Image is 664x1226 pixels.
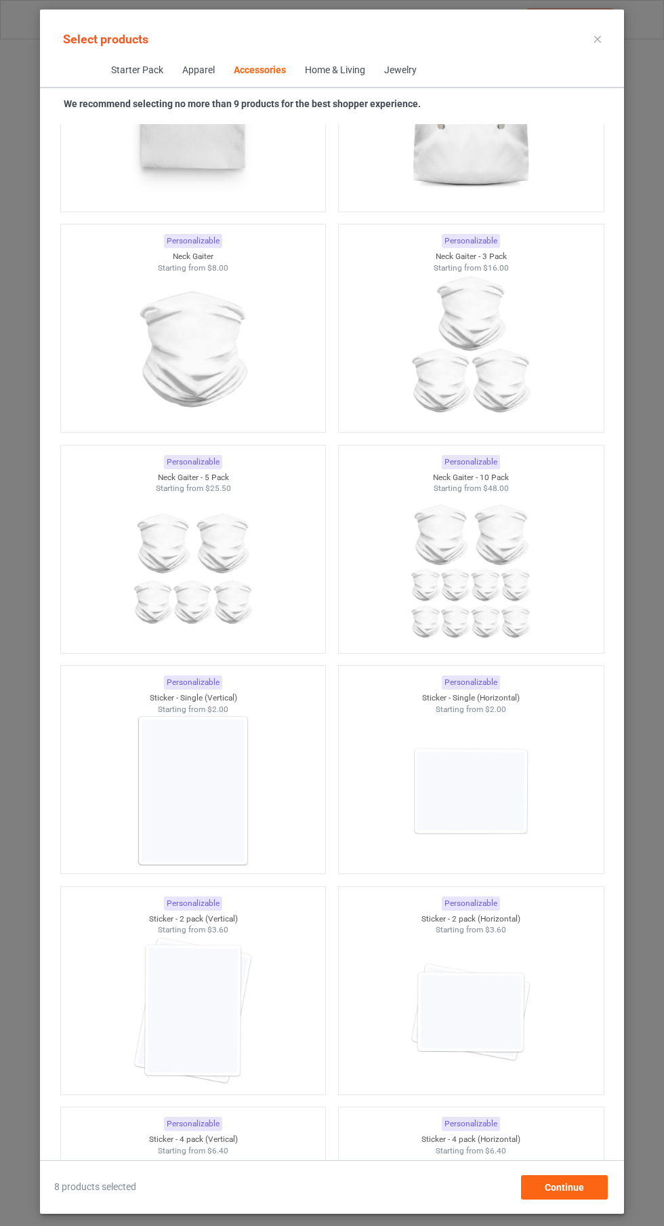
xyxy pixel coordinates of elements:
img: regular.jpg [132,715,253,867]
div: Personalizable [164,455,222,469]
div: Home & Living [304,64,365,77]
div: Personalizable [442,234,500,248]
div: Sticker - Single (Vertical) [61,692,326,704]
img: regular.jpg [410,936,531,1088]
div: Personalizable [164,1117,222,1131]
span: Select products [63,32,148,46]
img: regular.jpg [132,494,253,646]
div: Starting from [339,704,604,715]
div: Starting from [61,924,326,936]
div: Neck Gaiter - 10 Pack [339,472,604,483]
div: Neck Gaiter [61,251,326,262]
img: regular.jpg [132,53,253,205]
span: $48.00 [483,483,509,493]
div: Starting from [339,262,604,274]
div: Starting from [339,924,604,936]
span: $6.40 [207,1146,228,1155]
span: $6.40 [485,1146,506,1155]
span: $2.00 [207,705,228,714]
span: 8 products selected [54,1181,136,1194]
div: Sticker - 4 pack (Vertical) [61,1134,326,1145]
div: Starting from [339,1145,604,1157]
div: Jewelry [383,64,416,77]
span: $16.00 [483,263,509,273]
div: Continue [521,1175,608,1200]
div: Starting from [61,262,326,274]
div: Personalizable [164,675,222,690]
div: Neck Gaiter - 5 Pack [61,472,326,483]
span: $8.00 [207,263,228,273]
div: Sticker - 4 pack (Horizontal) [339,1134,604,1145]
div: Personalizable [442,896,500,911]
img: regular.jpg [410,273,531,425]
div: Sticker - Single (Horizontal) [339,692,604,704]
span: $3.60 [485,925,506,934]
div: Sticker - 2 pack (Vertical) [61,913,326,925]
img: regular.jpg [410,53,531,205]
div: Personalizable [164,896,222,911]
div: Personalizable [164,234,222,248]
div: Apparel [182,64,214,77]
strong: We recommend selecting no more than 9 products for the best shopper experience. [64,98,421,109]
span: $3.60 [207,925,228,934]
div: Starting from [339,483,604,494]
div: Neck Gaiter - 3 Pack [339,251,604,262]
img: regular.jpg [410,715,531,867]
span: $2.00 [485,705,506,714]
div: Sticker - 2 pack (Horizontal) [339,913,604,925]
span: Continue [545,1182,584,1193]
div: Starting from [61,483,326,494]
div: Personalizable [442,1117,500,1131]
div: Starting from [61,1145,326,1157]
div: Personalizable [442,455,500,469]
img: regular.jpg [410,494,531,646]
img: regular.jpg [132,273,253,425]
span: Starter Pack [101,54,172,87]
div: Accessories [233,64,285,77]
div: Personalizable [442,675,500,690]
span: $25.50 [205,483,230,493]
div: Starting from [61,704,326,715]
img: regular.jpg [132,936,253,1088]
